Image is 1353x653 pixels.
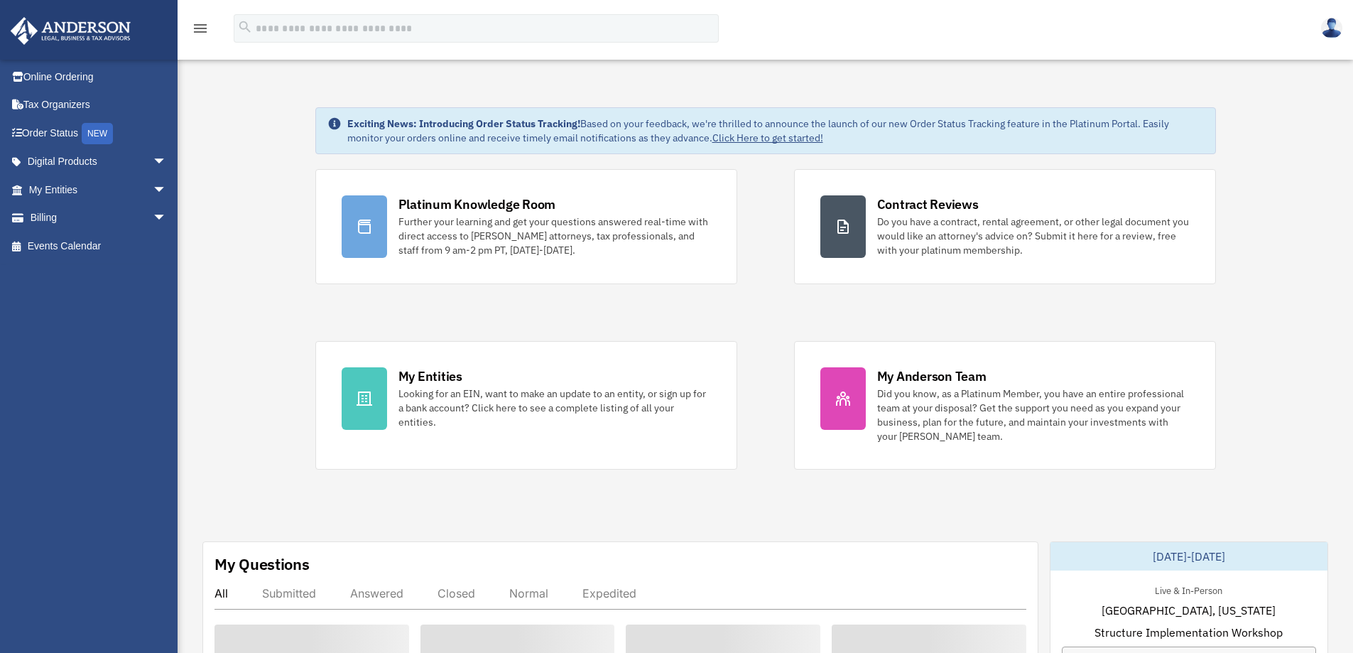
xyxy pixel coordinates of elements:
[1050,542,1327,571] div: [DATE]-[DATE]
[1102,602,1276,619] span: [GEOGRAPHIC_DATA], [US_STATE]
[877,215,1190,257] div: Do you have a contract, rental agreement, or other legal document you would like an attorney's ad...
[398,215,711,257] div: Further your learning and get your questions answered real-time with direct access to [PERSON_NAM...
[509,586,548,600] div: Normal
[192,20,209,37] i: menu
[192,25,209,37] a: menu
[10,148,188,176] a: Digital Productsarrow_drop_down
[6,17,135,45] img: Anderson Advisors Platinum Portal
[347,117,580,130] strong: Exciting News: Introducing Order Status Tracking!
[1094,624,1283,641] span: Structure Implementation Workshop
[582,586,636,600] div: Expedited
[153,148,181,177] span: arrow_drop_down
[794,169,1216,284] a: Contract Reviews Do you have a contract, rental agreement, or other legal document you would like...
[398,195,556,213] div: Platinum Knowledge Room
[398,387,711,429] div: Looking for an EIN, want to make an update to an entity, or sign up for a bank account? Click her...
[877,195,979,213] div: Contract Reviews
[347,117,1204,145] div: Based on your feedback, we're thrilled to announce the launch of our new Order Status Tracking fe...
[10,91,188,119] a: Tax Organizers
[398,367,462,385] div: My Entities
[10,204,188,232] a: Billingarrow_drop_down
[794,341,1216,470] a: My Anderson Team Did you know, as a Platinum Member, you have an entire professional team at your...
[712,131,823,144] a: Click Here to get started!
[350,586,403,600] div: Answered
[10,63,188,91] a: Online Ordering
[214,586,228,600] div: All
[10,232,188,260] a: Events Calendar
[315,169,737,284] a: Platinum Knowledge Room Further your learning and get your questions answered real-time with dire...
[315,341,737,470] a: My Entities Looking for an EIN, want to make an update to an entity, or sign up for a bank accoun...
[214,554,310,575] div: My Questions
[237,19,253,35] i: search
[153,204,181,233] span: arrow_drop_down
[1143,582,1234,597] div: Live & In-Person
[438,586,475,600] div: Closed
[262,586,316,600] div: Submitted
[10,176,188,204] a: My Entitiesarrow_drop_down
[877,387,1190,443] div: Did you know, as a Platinum Member, you have an entire professional team at your disposal? Get th...
[153,176,181,205] span: arrow_drop_down
[82,123,113,144] div: NEW
[877,367,987,385] div: My Anderson Team
[1321,18,1342,38] img: User Pic
[10,119,188,148] a: Order StatusNEW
